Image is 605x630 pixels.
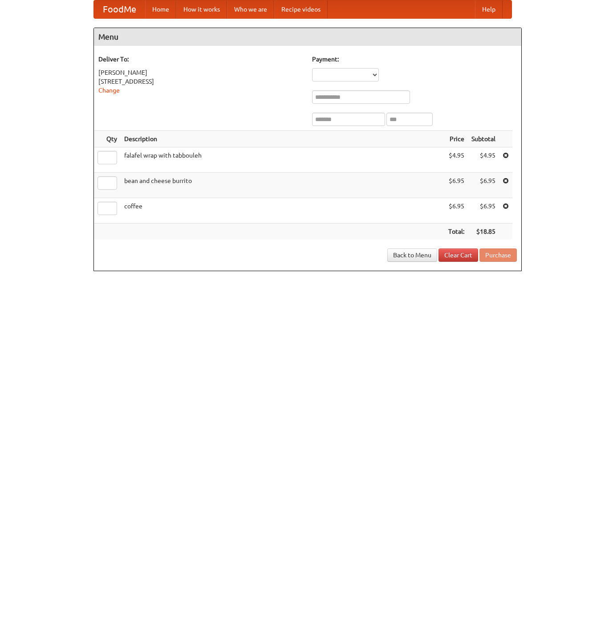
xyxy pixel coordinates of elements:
[94,28,521,46] h4: Menu
[121,147,445,173] td: falafel wrap with tabbouleh
[227,0,274,18] a: Who we are
[445,173,468,198] td: $6.95
[94,131,121,147] th: Qty
[468,147,499,173] td: $4.95
[145,0,176,18] a: Home
[98,87,120,94] a: Change
[445,131,468,147] th: Price
[98,68,303,77] div: [PERSON_NAME]
[312,55,517,64] h5: Payment:
[439,248,478,262] a: Clear Cart
[121,131,445,147] th: Description
[479,248,517,262] button: Purchase
[94,0,145,18] a: FoodMe
[468,131,499,147] th: Subtotal
[468,198,499,224] td: $6.95
[98,55,303,64] h5: Deliver To:
[445,198,468,224] td: $6.95
[98,77,303,86] div: [STREET_ADDRESS]
[176,0,227,18] a: How it works
[445,147,468,173] td: $4.95
[387,248,437,262] a: Back to Menu
[121,198,445,224] td: coffee
[475,0,503,18] a: Help
[445,224,468,240] th: Total:
[468,224,499,240] th: $18.85
[121,173,445,198] td: bean and cheese burrito
[274,0,328,18] a: Recipe videos
[468,173,499,198] td: $6.95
